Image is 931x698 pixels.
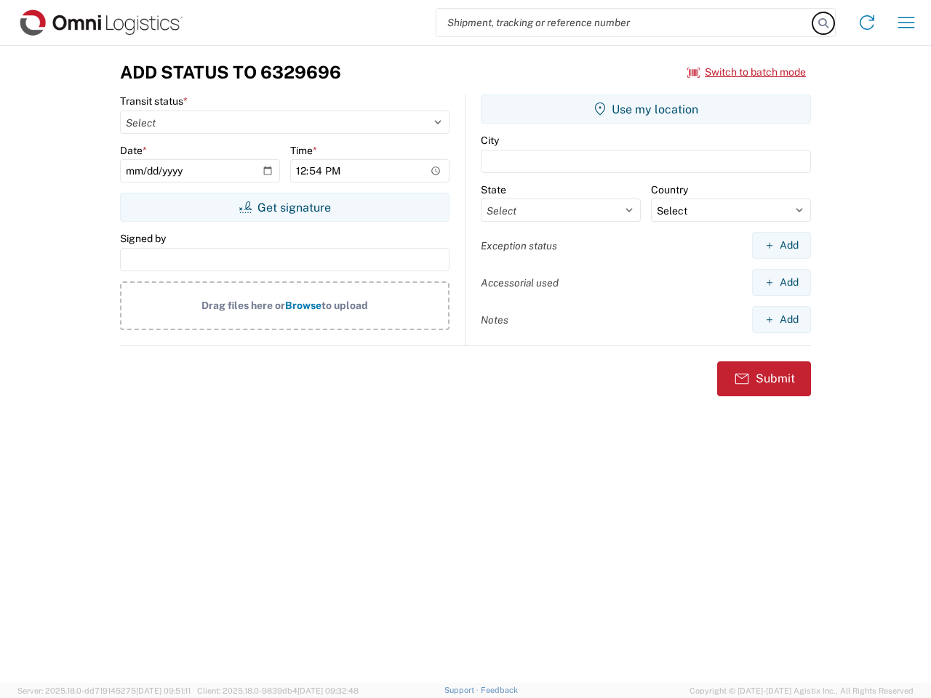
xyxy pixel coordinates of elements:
[690,684,914,697] span: Copyright © [DATE]-[DATE] Agistix Inc., All Rights Reserved
[481,183,506,196] label: State
[297,686,359,695] span: [DATE] 09:32:48
[481,313,508,326] label: Notes
[481,276,559,289] label: Accessorial used
[687,60,806,84] button: Switch to batch mode
[481,686,518,694] a: Feedback
[120,232,166,245] label: Signed by
[136,686,191,695] span: [DATE] 09:51:11
[120,144,147,157] label: Date
[481,134,499,147] label: City
[651,183,688,196] label: Country
[481,239,557,252] label: Exception status
[120,62,341,83] h3: Add Status to 6329696
[201,300,285,311] span: Drag files here or
[436,9,813,36] input: Shipment, tracking or reference number
[752,306,811,333] button: Add
[197,686,359,695] span: Client: 2025.18.0-9839db4
[752,269,811,296] button: Add
[285,300,321,311] span: Browse
[717,361,811,396] button: Submit
[290,144,317,157] label: Time
[752,232,811,259] button: Add
[17,686,191,695] span: Server: 2025.18.0-dd719145275
[481,95,811,124] button: Use my location
[120,95,188,108] label: Transit status
[444,686,481,694] a: Support
[120,193,449,222] button: Get signature
[321,300,368,311] span: to upload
